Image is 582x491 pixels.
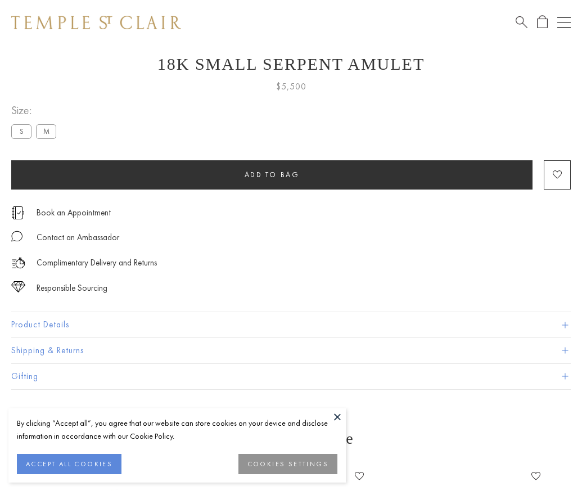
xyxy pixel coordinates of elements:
button: Shipping & Returns [11,338,571,363]
img: icon_delivery.svg [11,256,25,270]
button: Gifting [11,364,571,389]
img: Temple St. Clair [11,16,181,29]
span: Size: [11,101,61,120]
img: icon_appointment.svg [11,206,25,219]
div: Contact an Ambassador [37,231,119,245]
img: icon_sourcing.svg [11,281,25,292]
button: Product Details [11,312,571,337]
a: Book an Appointment [37,206,111,219]
a: Open Shopping Bag [537,15,548,29]
p: Complimentary Delivery and Returns [37,256,157,270]
div: By clicking “Accept all”, you agree that our website can store cookies on your device and disclos... [17,417,337,443]
h1: 18K Small Serpent Amulet [11,55,571,74]
span: $5,500 [276,79,306,94]
label: M [36,124,56,138]
div: Responsible Sourcing [37,281,107,295]
img: MessageIcon-01_2.svg [11,231,22,242]
span: Add to bag [245,170,300,179]
button: ACCEPT ALL COOKIES [17,454,121,474]
label: S [11,124,31,138]
button: COOKIES SETTINGS [238,454,337,474]
button: Add to bag [11,160,533,190]
button: Open navigation [557,16,571,29]
a: Search [516,15,527,29]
